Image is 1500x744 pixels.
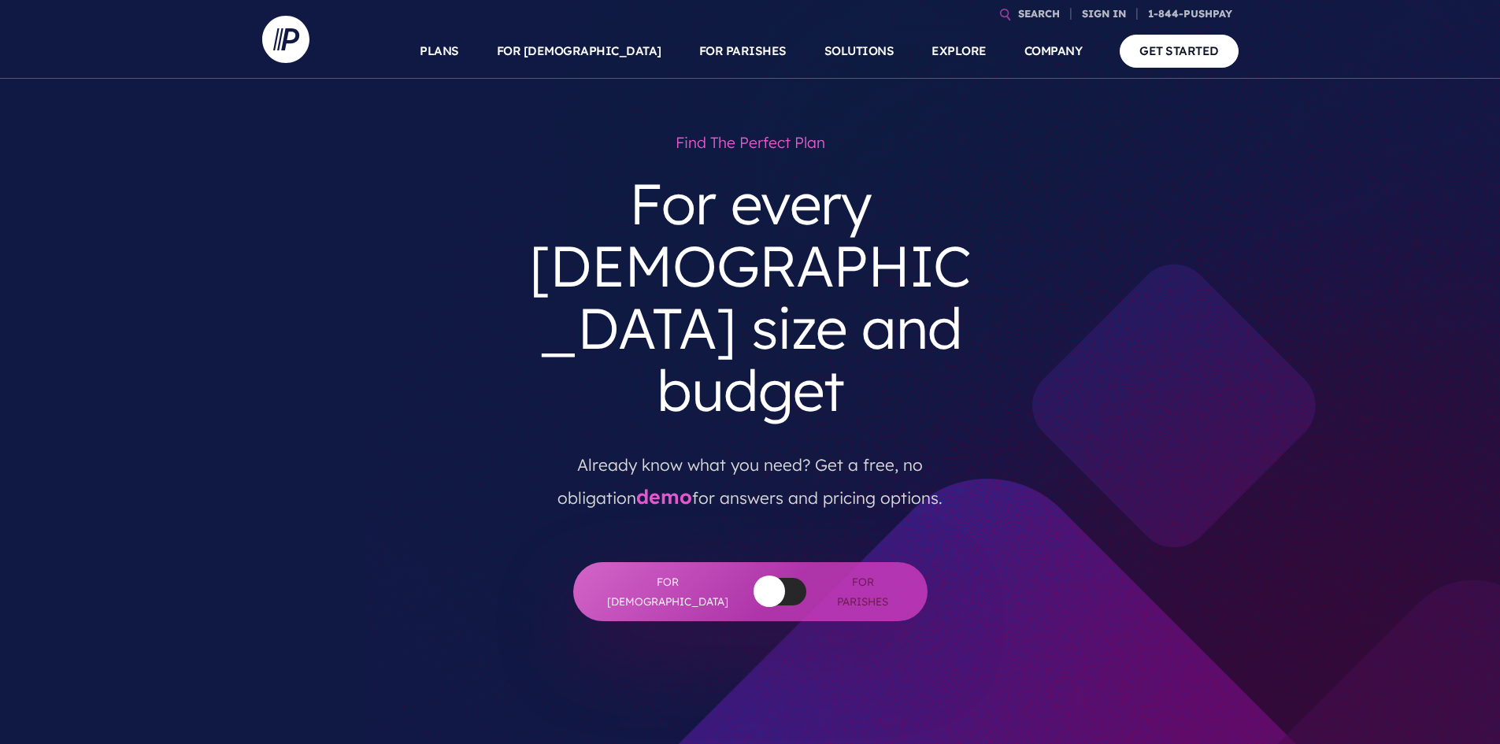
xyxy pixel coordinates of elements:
[513,126,988,160] h1: Find the perfect plan
[824,24,894,79] a: SOLUTIONS
[931,24,987,79] a: EXPLORE
[830,572,896,611] span: For Parishes
[636,484,692,509] a: demo
[699,24,787,79] a: FOR PARISHES
[1120,35,1239,67] a: GET STARTED
[1024,24,1083,79] a: COMPANY
[420,24,459,79] a: PLANS
[497,24,661,79] a: FOR [DEMOGRAPHIC_DATA]
[513,160,988,435] h3: For every [DEMOGRAPHIC_DATA] size and budget
[605,572,731,611] span: For [DEMOGRAPHIC_DATA]
[524,435,976,515] p: Already know what you need? Get a free, no obligation for answers and pricing options.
